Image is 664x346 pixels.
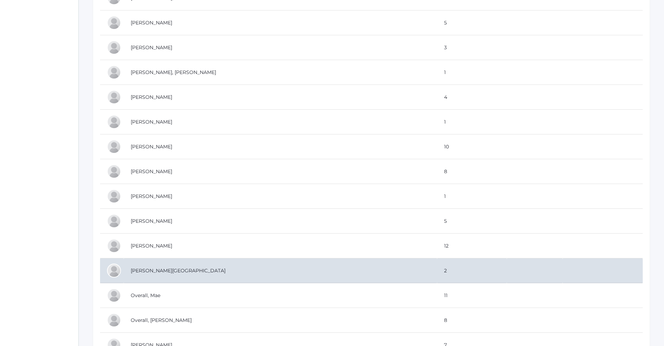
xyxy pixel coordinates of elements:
div: Danielle Newcombe [107,214,121,228]
div: Jack McKenzie [107,16,121,30]
td: 8 [437,308,507,333]
td: [PERSON_NAME] [124,209,437,234]
td: [PERSON_NAME] [124,35,437,60]
div: Weston Moran [107,90,121,104]
td: [PERSON_NAME] [124,159,437,184]
td: [PERSON_NAME] [124,110,437,134]
div: Nora McKenzie [107,41,121,54]
td: 2 [437,258,507,283]
div: Marissa Myers [107,164,121,178]
td: 12 [437,234,507,258]
td: [PERSON_NAME][GEOGRAPHIC_DATA] [124,258,437,283]
div: Wylie Myers [107,140,121,154]
div: Connor Moe [107,65,121,79]
td: 11 [437,283,507,308]
div: Roman Neufeld [107,189,121,203]
td: 4 [437,85,507,110]
td: 10 [437,134,507,159]
td: [PERSON_NAME] [124,184,437,209]
td: 1 [437,60,507,85]
div: Natalia Nichols [107,239,121,253]
div: Mae Overall [107,288,121,302]
td: [PERSON_NAME], [PERSON_NAME] [124,60,437,85]
td: 3 [437,35,507,60]
div: Roman Moran [107,115,121,129]
td: [PERSON_NAME] [124,85,437,110]
td: [PERSON_NAME] [124,234,437,258]
td: [PERSON_NAME] [124,134,437,159]
td: 8 [437,159,507,184]
td: 5 [437,209,507,234]
td: [PERSON_NAME] [124,10,437,35]
td: 5 [437,10,507,35]
td: 1 [437,184,507,209]
div: Chris Overall [107,313,121,327]
td: Overall, [PERSON_NAME] [124,308,437,333]
td: Overall, Mae [124,283,437,308]
td: 1 [437,110,507,134]
div: Kenton Nunez [107,264,121,278]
